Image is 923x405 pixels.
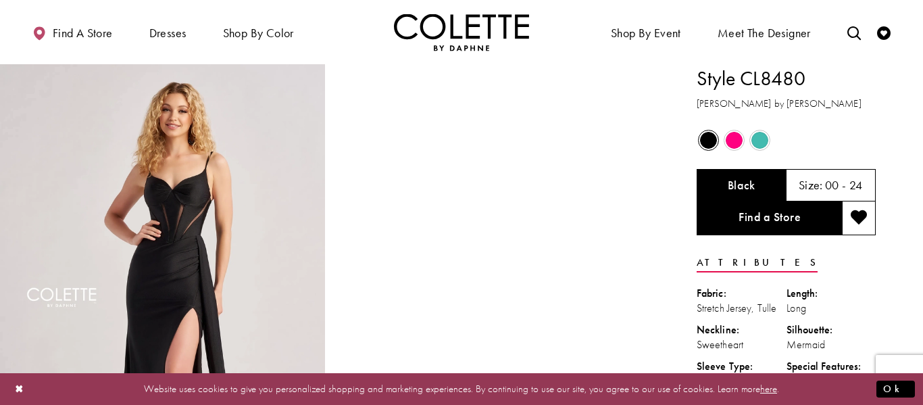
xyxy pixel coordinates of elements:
[697,96,876,112] h3: [PERSON_NAME] by [PERSON_NAME]
[97,380,826,398] p: Website uses cookies to give you personalized shopping and marketing experiences. By continuing t...
[697,323,787,337] div: Neckline:
[728,178,755,192] h5: Chosen color
[697,127,876,153] div: Product color controls state depends on size chosen
[697,64,876,93] h1: Style CL8480
[697,286,787,301] div: Fabric:
[697,301,787,316] div: Stretch Jersey, Tulle
[787,301,876,316] div: Long
[876,381,915,398] button: Submit Dialog
[825,178,863,192] h5: 00 - 24
[787,337,876,352] div: Mermaid
[748,128,772,152] div: Turquoise
[697,253,818,272] a: Attributes
[697,201,842,235] a: Find a Store
[787,323,876,337] div: Silhouette:
[697,128,720,152] div: Black
[722,128,746,152] div: Hot Pink
[787,359,876,374] div: Special Features:
[787,286,876,301] div: Length:
[8,377,31,401] button: Close Dialog
[332,64,657,227] video: Style CL8480 Colette by Daphne #1 autoplay loop mute video
[842,201,876,235] button: Add to wishlist
[799,177,823,193] span: Size:
[760,382,777,396] a: here
[697,359,787,374] div: Sleeve Type:
[697,337,787,352] div: Sweetheart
